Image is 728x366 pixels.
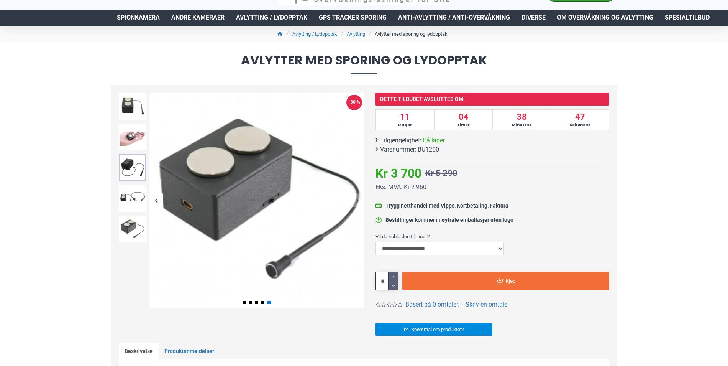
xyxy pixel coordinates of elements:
[117,13,160,22] span: Spionkamera
[665,13,710,22] span: Spesialtilbud
[319,13,387,22] span: GPS Tracker Sporing
[557,13,653,22] span: Om overvåkning og avlytting
[521,13,546,22] span: Diverse
[261,301,264,304] span: Go to slide 4
[375,164,421,183] div: Kr 3 700
[149,194,163,207] div: Previous slide
[380,136,421,145] b: Tilgjengelighet:
[119,154,146,181] img: Avlytter med sporing og lydopptak - SpyGadgets.no
[119,124,146,150] img: Avlytter med sporing og lydopptak - SpyGadgets.no
[659,10,715,26] a: Spesialtilbud
[375,230,609,242] label: Vil du koble den til mobil?
[119,185,146,212] img: Avlytter med sporing og lydopptak - SpyGadgets.no
[243,301,246,304] span: Go to slide 1
[267,301,271,304] span: Go to slide 5
[462,301,463,308] b: -
[149,93,364,308] img: Avlytter med sporing og lydopptak - SpyGadgets.no
[435,122,492,128] span: Timer
[111,10,166,26] a: Spionkamera
[380,145,416,154] b: Varenummer:
[236,13,307,22] span: Avlytting / Lydopptak
[111,54,617,74] span: Avlytter med sporing og lydopptak
[292,30,337,38] a: Avlytting / Lydopptak
[552,122,608,128] span: Sekunder
[551,10,659,26] a: Om overvåkning og avlytting
[425,167,457,180] div: Kr 5 290
[166,10,230,26] a: Andre kameraer
[313,10,392,26] a: GPS Tracker Sporing
[119,343,159,359] a: Beskrivelse
[230,10,313,26] a: Avlytting / Lydopptak
[255,301,258,304] span: Go to slide 3
[466,300,509,309] a: Skriv en omtale!
[434,110,492,130] div: 04
[347,30,365,38] a: Avlytting
[171,13,225,22] span: Andre kameraer
[375,323,492,336] a: Spørsmål om produktet?
[376,110,434,130] div: 11
[423,136,445,145] span: På lager
[385,216,513,224] div: Bestillinger kommer i nøytrale emballasjer uten logo
[119,216,146,242] img: Avlytter med sporing og lydopptak - SpyGadgets.no
[375,93,609,106] h5: Dette tilbudet avsluttes om:
[119,93,146,120] img: Avlytter med sporing og lydopptak - SpyGadgets.no
[418,145,439,154] span: BU1200
[351,194,364,207] div: Next slide
[494,122,550,128] span: Minutter
[249,301,252,304] span: Go to slide 2
[398,13,510,22] span: Anti-avlytting / Anti-overvåkning
[392,10,516,26] a: Anti-avlytting / Anti-overvåkning
[159,343,220,359] a: Produktanmeldelser
[506,279,515,284] span: Kjøp
[516,10,551,26] a: Diverse
[385,202,508,210] div: Trygg netthandel med Vipps, Kortbetaling, Faktura
[377,122,433,128] span: Dager
[492,110,551,130] div: 38
[405,300,459,309] a: Basert på 0 omtaler.
[551,110,609,130] div: 47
